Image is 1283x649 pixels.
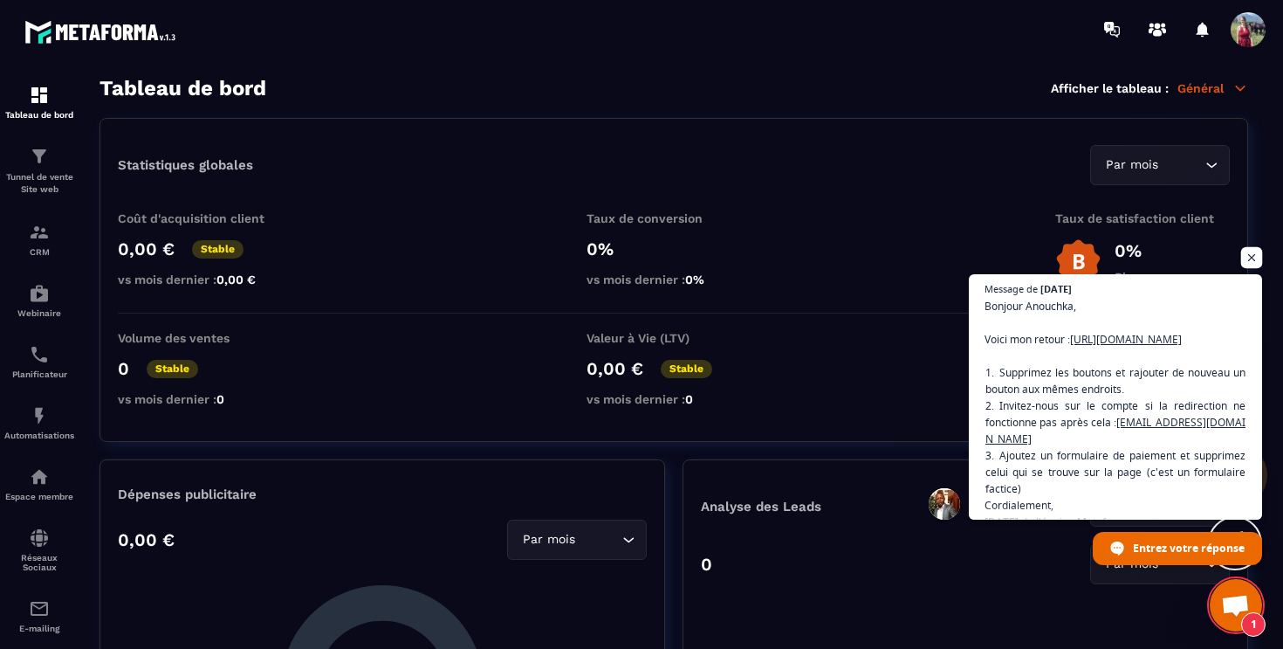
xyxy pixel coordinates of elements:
p: Afficher le tableau : [1051,81,1169,95]
p: Statistiques globales [118,157,253,173]
span: Par mois [518,530,579,549]
p: Général [1177,80,1248,96]
img: formation [29,85,50,106]
p: 0,00 € [587,358,643,379]
a: emailemailE-mailing [4,585,74,646]
p: 0 [701,554,712,575]
div: Search for option [507,520,647,560]
p: 0% [1115,240,1142,261]
span: 0 [685,392,693,406]
p: vs mois dernier : [118,273,292,287]
div: Ouvrir le chat [1210,579,1262,632]
p: Coût d'acquisition client [118,211,292,225]
span: Bonjour Anouchka, Voici mon retour : Cordialement, [DATE] de l'équipe Metaforma [985,298,1246,530]
img: formation [29,146,50,167]
p: 0% [587,238,761,259]
span: Message de [985,284,1038,293]
img: logo [24,16,182,48]
img: automations [29,466,50,487]
input: Search for option [579,530,618,549]
p: Taux de satisfaction client [1055,211,1230,225]
a: formationformationTunnel de vente Site web [4,133,74,209]
span: Entrez votre réponse [1133,533,1245,563]
p: Automatisations [4,431,74,440]
img: social-network [29,528,50,549]
a: schedulerschedulerPlanificateur [4,331,74,392]
p: vs mois dernier : [118,392,292,406]
p: Analyse des Leads [701,499,965,514]
img: email [29,598,50,619]
p: vs mois dernier : [587,392,761,406]
p: Tunnel de vente Site web [4,171,74,196]
p: CRM [4,247,74,257]
div: Search for option [1090,145,1230,185]
p: Stable [661,360,712,378]
span: 0% [685,273,704,287]
span: 1 [1241,612,1266,637]
a: formationformationCRM [4,209,74,270]
p: Volume des ventes [118,331,292,345]
p: Planificateur [4,369,74,379]
img: scheduler [29,344,50,365]
p: Webinaire [4,308,74,318]
p: Bien [1115,270,1142,284]
p: Taux de conversion [587,211,761,225]
img: formation [29,222,50,243]
span: Par mois [1101,155,1162,175]
p: Stable [192,240,244,259]
h3: Tableau de bord [99,76,266,100]
a: social-networksocial-networkRéseaux Sociaux [4,514,74,585]
img: automations [29,283,50,304]
p: 0 [118,358,129,379]
p: 0,00 € [118,529,175,550]
span: [DATE] [1040,284,1072,293]
span: 0 [216,392,224,406]
p: E-mailing [4,624,74,633]
a: automationsautomationsAutomatisations [4,392,74,453]
p: Stable [147,360,198,378]
input: Search for option [1162,155,1201,175]
p: Valeur à Vie (LTV) [587,331,761,345]
a: formationformationTableau de bord [4,72,74,133]
a: automationsautomationsWebinaire [4,270,74,331]
p: 0,00 € [118,238,175,259]
img: automations [29,405,50,426]
p: Tableau de bord [4,110,74,120]
p: vs mois dernier : [587,273,761,287]
p: Dépenses publicitaire [118,487,647,502]
img: b-badge-o.b3b20ee6.svg [1055,238,1101,285]
a: automationsautomationsEspace membre [4,453,74,514]
span: 0,00 € [216,273,256,287]
p: Réseaux Sociaux [4,553,74,572]
p: Espace membre [4,492,74,501]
